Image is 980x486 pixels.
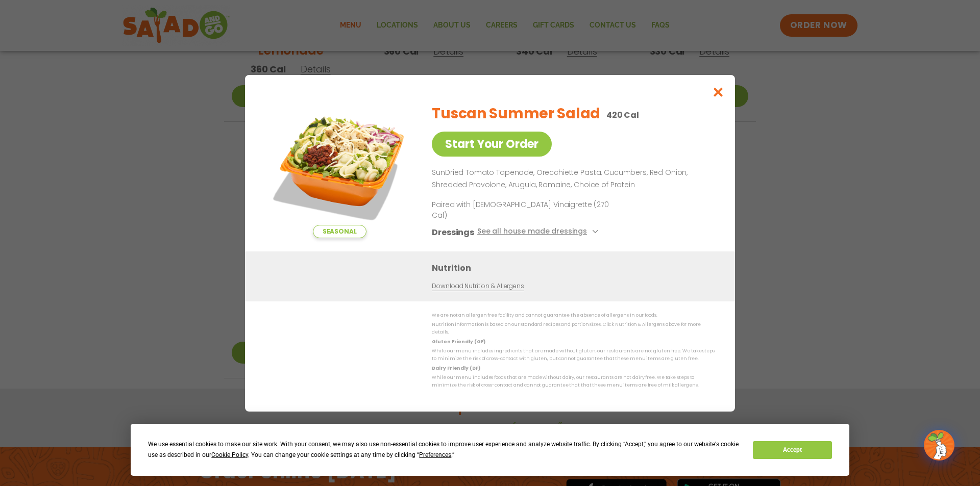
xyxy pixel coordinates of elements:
img: Featured product photo for Tuscan Summer Salad [268,95,411,238]
a: Start Your Order [432,132,552,157]
h2: Tuscan Summer Salad [432,103,600,124]
p: Nutrition information is based on our standard recipes and portion sizes. Click Nutrition & Aller... [432,321,715,337]
p: We are not an allergen free facility and cannot guarantee the absence of allergens in our foods. [432,312,715,319]
p: While our menu includes foods that are made without dairy, our restaurants are not dairy free. We... [432,374,715,390]
button: See all house made dressings [477,225,601,238]
p: SunDried Tomato Tapenade, Orecchiette Pasta, Cucumbers, Red Onion, Shredded Provolone, Arugula, R... [432,167,710,191]
h3: Dressings [432,225,474,238]
span: Preferences [419,451,451,458]
a: Download Nutrition & Allergens [432,281,524,291]
h3: Nutrition [432,261,720,274]
button: Close modal [702,75,735,109]
span: Seasonal [313,225,366,238]
p: Paired with [DEMOGRAPHIC_DATA] Vinaigrette (270 Cal) [432,199,621,220]
strong: Dairy Friendly (DF) [432,365,480,371]
strong: Gluten Friendly (GF) [432,338,485,344]
p: 420 Cal [606,109,639,121]
div: Cookie Consent Prompt [131,424,849,476]
p: While our menu includes ingredients that are made without gluten, our restaurants are not gluten ... [432,347,715,363]
button: Accept [753,441,831,459]
span: Cookie Policy [211,451,248,458]
div: We use essential cookies to make our site work. With your consent, we may also use non-essential ... [148,439,741,461]
img: wpChatIcon [925,431,953,459]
